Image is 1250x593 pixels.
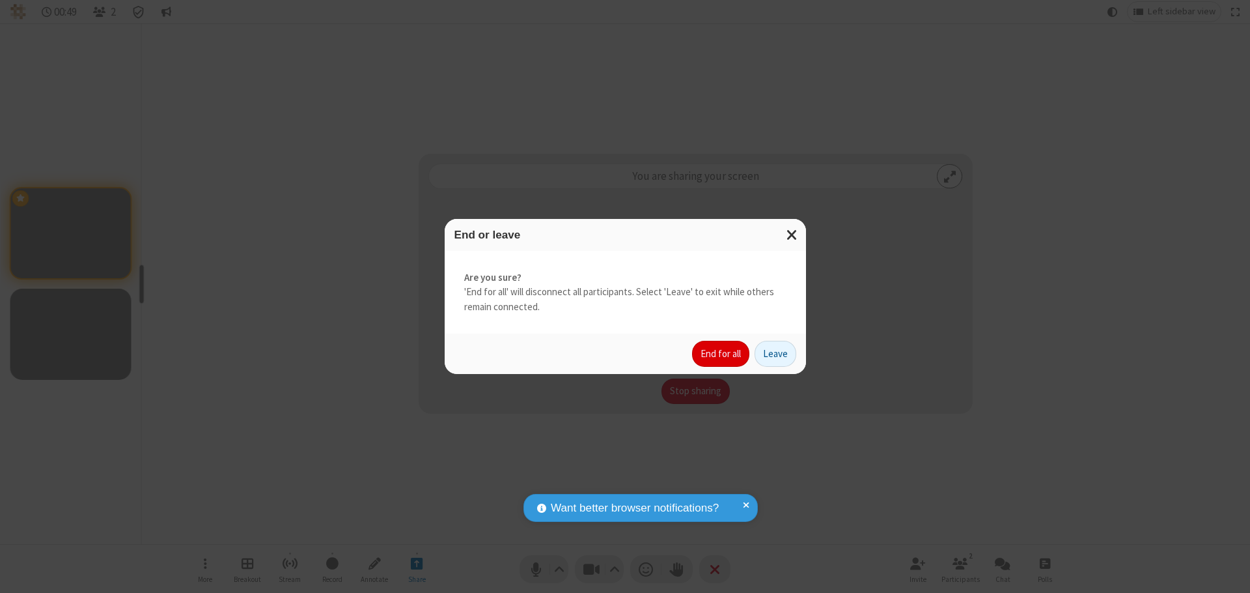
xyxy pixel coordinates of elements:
[692,341,749,367] button: End for all
[464,270,786,285] strong: Are you sure?
[755,341,796,367] button: Leave
[454,229,796,241] h3: End or leave
[445,251,806,334] div: 'End for all' will disconnect all participants. Select 'Leave' to exit while others remain connec...
[779,219,806,251] button: Close modal
[551,500,719,517] span: Want better browser notifications?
